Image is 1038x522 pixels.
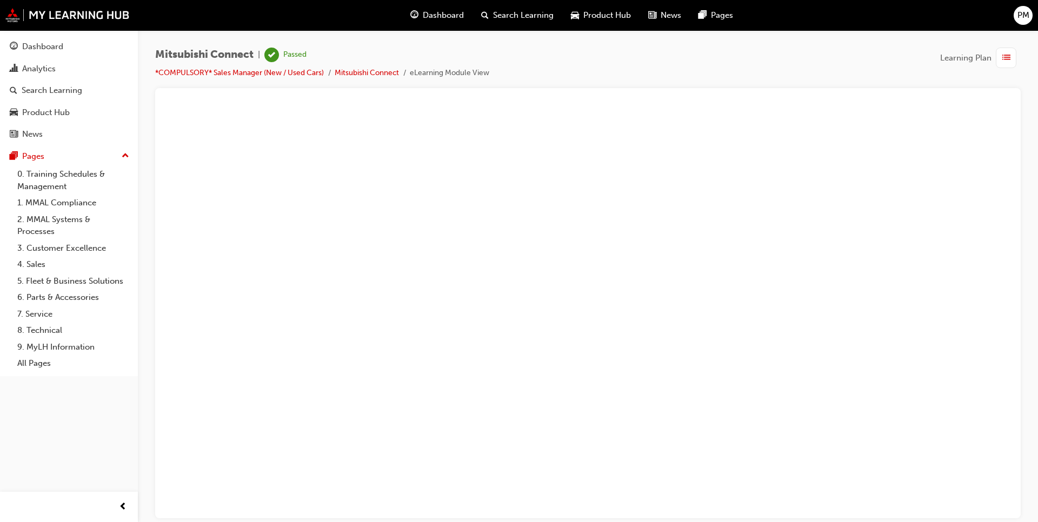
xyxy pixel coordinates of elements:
li: eLearning Module View [410,67,489,79]
a: 7. Service [13,306,134,323]
span: Mitsubishi Connect [155,49,254,61]
img: mmal [5,8,130,22]
span: Dashboard [423,9,464,22]
a: Dashboard [4,37,134,57]
span: pages-icon [698,9,707,22]
span: car-icon [10,108,18,118]
a: 3. Customer Excellence [13,240,134,257]
a: Analytics [4,59,134,79]
button: Pages [4,146,134,166]
span: pages-icon [10,152,18,162]
a: guage-iconDashboard [402,4,473,26]
span: news-icon [10,130,18,139]
a: 6. Parts & Accessories [13,289,134,306]
span: guage-icon [10,42,18,52]
div: Pages [22,150,44,163]
span: Search Learning [493,9,554,22]
span: | [258,49,260,61]
button: PM [1014,6,1033,25]
div: News [22,128,43,140]
a: News [4,124,134,144]
div: Search Learning [22,84,82,97]
a: 2. MMAL Systems & Processes [13,211,134,240]
a: pages-iconPages [690,4,742,26]
a: 0. Training Schedules & Management [13,166,134,195]
a: Search Learning [4,81,134,101]
span: learningRecordVerb_PASS-icon [264,48,279,62]
span: car-icon [571,9,579,22]
span: PM [1017,9,1029,22]
a: news-iconNews [640,4,690,26]
a: 1. MMAL Compliance [13,195,134,211]
a: 8. Technical [13,322,134,339]
a: Product Hub [4,103,134,123]
div: Dashboard [22,41,63,53]
span: News [661,9,681,22]
span: chart-icon [10,64,18,74]
span: search-icon [10,86,17,96]
span: search-icon [481,9,489,22]
span: up-icon [122,149,129,163]
span: prev-icon [119,500,127,514]
a: *COMPULSORY* Sales Manager (New / Used Cars) [155,68,324,77]
div: Analytics [22,63,56,75]
span: Product Hub [583,9,631,22]
span: news-icon [648,9,656,22]
span: Pages [711,9,733,22]
a: Mitsubishi Connect [335,68,399,77]
a: 4. Sales [13,256,134,273]
button: DashboardAnalyticsSearch LearningProduct HubNews [4,35,134,146]
a: car-iconProduct Hub [562,4,640,26]
div: Product Hub [22,106,70,119]
span: guage-icon [410,9,418,22]
a: 5. Fleet & Business Solutions [13,273,134,290]
a: All Pages [13,355,134,372]
a: 9. MyLH Information [13,339,134,356]
a: search-iconSearch Learning [473,4,562,26]
button: Learning Plan [940,48,1021,68]
span: Learning Plan [940,52,992,64]
div: Passed [283,50,307,60]
span: list-icon [1002,51,1010,65]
